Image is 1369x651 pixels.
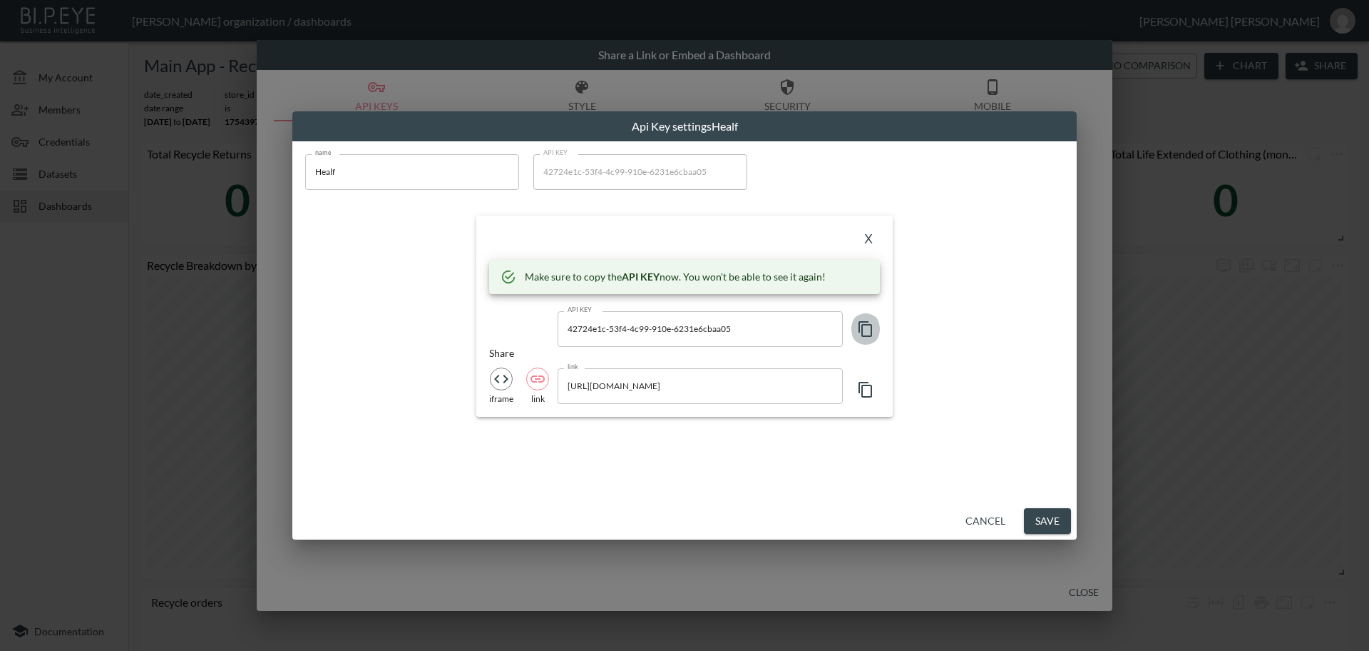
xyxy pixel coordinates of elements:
[543,148,568,157] label: API KEY
[960,508,1011,535] button: Cancel
[489,393,513,404] div: iframe
[526,368,549,390] button: link
[1024,508,1071,535] button: Save
[490,368,513,390] button: iframe
[525,264,826,290] div: Make sure to copy the now. You won't be able to see it again!
[489,347,549,368] div: Share
[622,271,660,283] b: API KEY
[568,362,578,371] label: link
[531,393,545,404] div: link
[292,111,1077,141] h2: Api Key settings Healf
[857,228,880,251] button: X
[568,305,593,314] label: API KEY
[315,148,332,157] label: name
